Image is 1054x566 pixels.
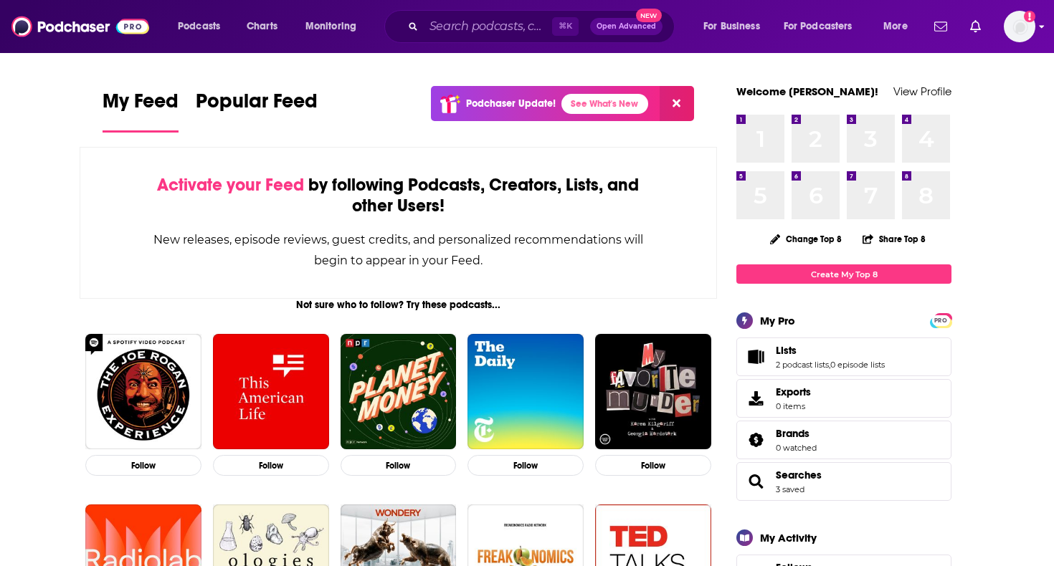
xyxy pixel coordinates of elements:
a: 2 podcast lists [776,360,829,370]
a: Popular Feed [196,89,318,133]
span: PRO [932,315,949,326]
img: This American Life [213,334,329,450]
img: My Favorite Murder with Karen Kilgariff and Georgia Hardstark [595,334,711,450]
a: Lists [741,347,770,367]
img: User Profile [1004,11,1035,42]
span: Open Advanced [597,23,656,30]
div: New releases, episode reviews, guest credits, and personalized recommendations will begin to appe... [152,229,645,271]
div: by following Podcasts, Creators, Lists, and other Users! [152,175,645,216]
span: Brands [736,421,951,459]
span: Podcasts [178,16,220,37]
a: 0 watched [776,443,817,453]
a: Searches [776,469,822,481]
a: 0 episode lists [830,360,885,370]
button: open menu [873,15,926,38]
span: Activate your Feed [157,174,304,196]
button: open menu [693,15,778,38]
span: , [829,360,830,370]
button: open menu [168,15,239,38]
button: Follow [85,455,201,476]
a: Brands [776,427,817,440]
span: For Podcasters [784,16,853,37]
a: My Feed [103,89,179,133]
span: Exports [741,388,770,408]
a: Lists [776,344,885,357]
a: 3 saved [776,484,804,494]
span: ⌘ K [552,17,579,36]
span: New [636,9,662,22]
a: View Profile [893,85,951,98]
span: My Feed [103,89,179,122]
div: Not sure who to follow? Try these podcasts... [80,299,717,311]
a: Searches [741,471,770,491]
a: Create My Top 8 [736,264,951,284]
button: Follow [213,455,329,476]
span: Searches [736,462,951,501]
div: My Pro [760,314,795,327]
button: open menu [295,15,375,38]
span: More [883,16,908,37]
a: Brands [741,430,770,450]
button: Follow [467,455,584,476]
button: Show profile menu [1004,11,1035,42]
img: The Daily [467,334,584,450]
span: Lists [776,344,797,357]
button: Follow [341,455,457,476]
img: The Joe Rogan Experience [85,334,201,450]
span: Exports [776,385,811,398]
a: PRO [932,315,949,325]
span: 0 items [776,401,811,411]
span: Popular Feed [196,89,318,122]
img: Planet Money [341,334,457,450]
a: Show notifications dropdown [964,14,987,39]
input: Search podcasts, credits, & more... [424,15,552,38]
a: Charts [237,15,286,38]
div: My Activity [760,531,817,545]
button: Share Top 8 [862,225,926,253]
p: Podchaser Update! [466,97,556,110]
span: Logged in as podimatt [1004,11,1035,42]
a: Show notifications dropdown [929,14,953,39]
button: Change Top 8 [761,230,850,248]
a: Welcome [PERSON_NAME]! [736,85,878,98]
span: For Business [703,16,760,37]
img: Podchaser - Follow, Share and Rate Podcasts [11,13,149,40]
span: Lists [736,337,951,376]
a: See What's New [561,94,648,114]
button: Open AdvancedNew [590,18,663,35]
span: Brands [776,427,810,440]
button: open menu [774,15,873,38]
div: Search podcasts, credits, & more... [398,10,688,43]
span: Monitoring [305,16,356,37]
a: Exports [736,379,951,418]
svg: Add a profile image [1024,11,1035,22]
span: Charts [247,16,277,37]
button: Follow [595,455,711,476]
